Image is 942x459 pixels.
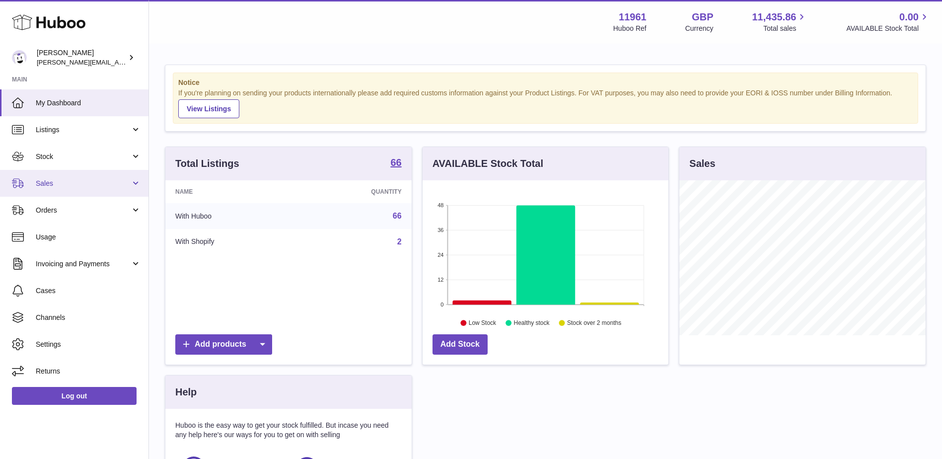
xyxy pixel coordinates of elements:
[175,157,239,170] h3: Total Listings
[37,58,199,66] span: [PERSON_NAME][EMAIL_ADDRESS][DOMAIN_NAME]
[36,125,131,135] span: Listings
[437,202,443,208] text: 48
[685,24,714,33] div: Currency
[390,157,401,169] a: 66
[12,50,27,65] img: raghav@transformative.in
[752,10,807,33] a: 11,435.86 Total sales
[36,259,131,269] span: Invoicing and Payments
[567,319,621,326] text: Stock over 2 months
[692,10,713,24] strong: GBP
[175,385,197,399] h3: Help
[36,340,141,349] span: Settings
[846,10,930,33] a: 0.00 AVAILABLE Stock Total
[846,24,930,33] span: AVAILABLE Stock Total
[36,232,141,242] span: Usage
[513,319,550,326] text: Healthy stock
[437,227,443,233] text: 36
[469,319,497,326] text: Low Stock
[175,334,272,355] a: Add products
[165,203,298,229] td: With Huboo
[440,302,443,307] text: 0
[175,421,402,440] p: Huboo is the easy way to get your stock fulfilled. But incase you need any help here's our ways f...
[689,157,715,170] h3: Sales
[437,252,443,258] text: 24
[390,157,401,167] strong: 66
[178,99,239,118] a: View Listings
[36,367,141,376] span: Returns
[37,48,126,67] div: [PERSON_NAME]
[433,157,543,170] h3: AVAILABLE Stock Total
[437,277,443,283] text: 12
[12,387,137,405] a: Log out
[298,180,411,203] th: Quantity
[36,98,141,108] span: My Dashboard
[763,24,807,33] span: Total sales
[165,180,298,203] th: Name
[752,10,796,24] span: 11,435.86
[899,10,919,24] span: 0.00
[36,286,141,296] span: Cases
[178,78,913,87] strong: Notice
[613,24,647,33] div: Huboo Ref
[433,334,488,355] a: Add Stock
[393,212,402,220] a: 66
[165,229,298,255] td: With Shopify
[178,88,913,118] div: If you're planning on sending your products internationally please add required customs informati...
[36,152,131,161] span: Stock
[397,237,402,246] a: 2
[36,313,141,322] span: Channels
[36,179,131,188] span: Sales
[619,10,647,24] strong: 11961
[36,206,131,215] span: Orders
